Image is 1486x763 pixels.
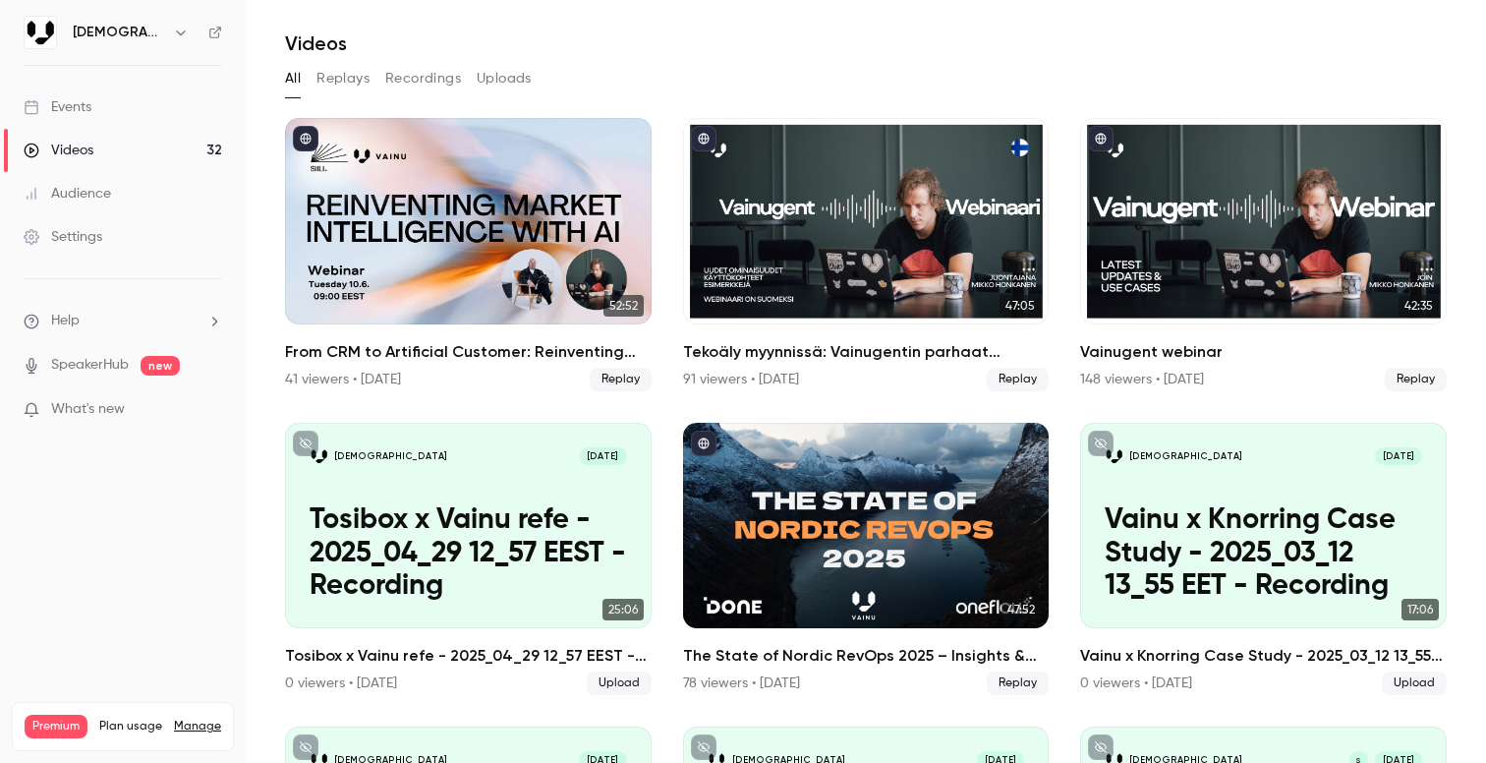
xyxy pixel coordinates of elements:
[1080,370,1204,389] div: 148 viewers • [DATE]
[1401,599,1439,620] span: 17:06
[1105,504,1421,604] p: Vainu x Knorring Case Study - 2025_03_12 13_55 EET - Recording
[1080,423,1447,696] a: Vainu x Knorring Case Study - 2025_03_12 13_55 EET - Recording[DEMOGRAPHIC_DATA][DATE]Vainu x Kno...
[99,719,162,734] span: Plan usage
[683,370,799,389] div: 91 viewers • [DATE]
[24,141,93,160] div: Videos
[25,715,87,738] span: Premium
[683,674,800,693] div: 78 viewers • [DATE]
[683,644,1050,668] h2: The State of Nordic RevOps 2025 – Insights & Best Practices
[285,63,301,94] button: All
[199,401,222,419] iframe: Noticeable Trigger
[310,504,626,604] p: Tosibox x Vainu refe - 2025_04_29 12_57 EEST - Recording
[285,423,652,696] li: Tosibox x Vainu refe - 2025_04_29 12_57 EEST - Recording
[1080,674,1192,693] div: 0 viewers • [DATE]
[691,126,716,151] button: published
[683,340,1050,364] h2: Tekoäly myynnissä: Vainugentin parhaat käyttötavat
[1385,368,1447,391] span: Replay
[1129,450,1242,463] p: [DEMOGRAPHIC_DATA]
[51,311,80,331] span: Help
[285,340,652,364] h2: From CRM to Artificial Customer: Reinventing Market Intelligence with AI
[51,355,129,376] a: SpeakerHub
[683,423,1050,696] a: 47:52The State of Nordic RevOps 2025 – Insights & Best Practices78 viewers • [DATE]Replay
[141,356,180,376] span: new
[683,118,1050,391] li: Tekoäly myynnissä: Vainugentin parhaat käyttötavat
[285,370,401,389] div: 41 viewers • [DATE]
[316,63,370,94] button: Replays
[174,719,221,734] a: Manage
[24,311,222,331] li: help-dropdown-opener
[691,734,716,760] button: unpublished
[1080,118,1447,391] li: Vainugent webinar
[24,227,102,247] div: Settings
[25,17,56,48] img: Vainu
[477,63,532,94] button: Uploads
[285,31,347,55] h1: Videos
[1080,118,1447,391] a: 42:35Vainugent webinar148 viewers • [DATE]Replay
[987,368,1049,391] span: Replay
[579,447,626,466] span: [DATE]
[691,431,716,456] button: published
[1375,447,1422,466] span: [DATE]
[285,118,652,391] li: From CRM to Artificial Customer: Reinventing Market Intelligence with AI
[293,126,318,151] button: published
[310,447,328,466] img: Tosibox x Vainu refe - 2025_04_29 12_57 EEST - Recording
[1105,447,1123,466] img: Vainu x Knorring Case Study - 2025_03_12 13_55 EET - Recording
[1088,126,1114,151] button: published
[73,23,165,42] h6: [DEMOGRAPHIC_DATA]
[24,97,91,117] div: Events
[987,672,1049,695] span: Replay
[285,118,652,391] a: 52:52From CRM to Artificial Customer: Reinventing Market Intelligence with AI41 viewers • [DATE]R...
[285,644,652,668] h2: Tosibox x Vainu refe - 2025_04_29 12_57 EEST - Recording
[683,423,1050,696] li: The State of Nordic RevOps 2025 – Insights & Best Practices
[334,450,447,463] p: [DEMOGRAPHIC_DATA]
[385,63,461,94] button: Recordings
[293,734,318,760] button: unpublished
[603,295,644,317] span: 52:52
[587,672,652,695] span: Upload
[1080,340,1447,364] h2: Vainugent webinar
[1000,295,1041,317] span: 47:05
[285,423,652,696] a: Tosibox x Vainu refe - 2025_04_29 12_57 EEST - Recording[DEMOGRAPHIC_DATA][DATE]Tosibox x Vainu r...
[285,674,397,693] div: 0 viewers • [DATE]
[590,368,652,391] span: Replay
[1088,734,1114,760] button: unpublished
[1080,423,1447,696] li: Vainu x Knorring Case Study - 2025_03_12 13_55 EET - Recording
[293,431,318,456] button: unpublished
[1088,431,1114,456] button: unpublished
[1399,295,1439,317] span: 42:35
[683,118,1050,391] a: 47:05Tekoäly myynnissä: Vainugentin parhaat käyttötavat91 viewers • [DATE]Replay
[602,599,644,620] span: 25:06
[24,184,111,204] div: Audience
[1001,599,1041,620] span: 47:52
[1382,672,1447,695] span: Upload
[51,399,125,420] span: What's new
[1080,644,1447,668] h2: Vainu x Knorring Case Study - 2025_03_12 13_55 EET - Recording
